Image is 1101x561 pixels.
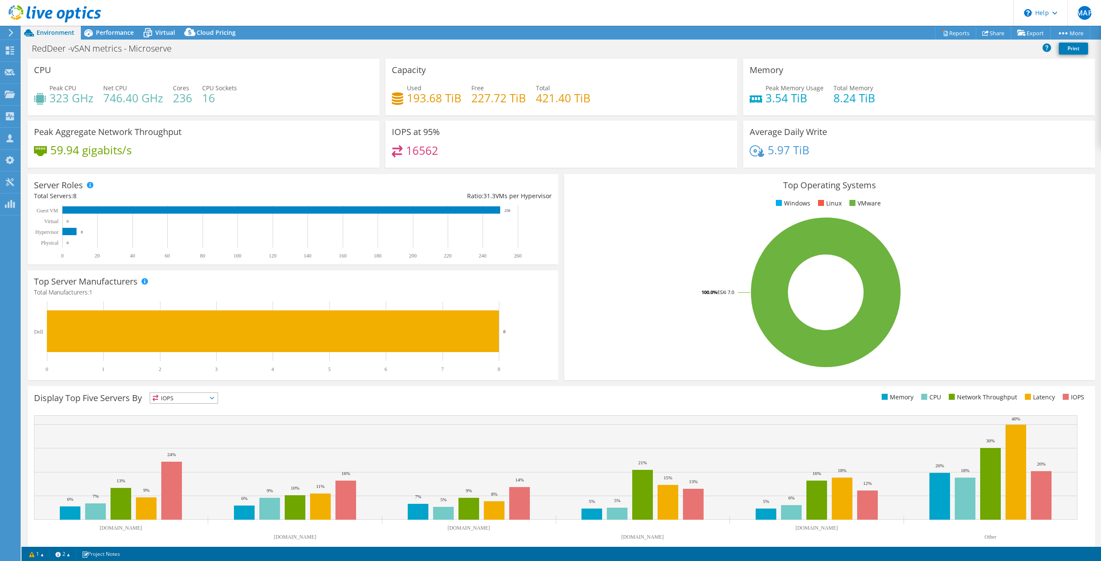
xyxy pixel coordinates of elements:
[1078,6,1092,20] span: MAP
[67,241,69,245] text: 0
[215,366,218,372] text: 3
[117,478,125,483] text: 13%
[155,28,175,37] span: Virtual
[241,496,248,501] text: 6%
[407,84,421,92] span: Used
[498,366,500,372] text: 8
[407,93,461,103] h4: 193.68 TiB
[34,288,552,297] h4: Total Manufacturers:
[291,485,299,490] text: 10%
[638,460,647,465] text: 21%
[267,488,273,493] text: 9%
[812,471,821,476] text: 16%
[46,366,48,372] text: 0
[833,84,873,92] span: Total Memory
[41,240,58,246] text: Physical
[103,84,127,92] span: Net CPU
[73,192,77,200] span: 8
[1061,392,1084,402] li: IOPS
[81,230,83,234] text: 8
[479,253,486,259] text: 240
[409,253,417,259] text: 200
[766,93,824,103] h4: 3.54 TiB
[1037,461,1046,466] text: 20%
[441,366,444,372] text: 7
[768,145,809,155] h4: 5.97 TiB
[374,253,381,259] text: 180
[130,253,135,259] text: 40
[1023,392,1055,402] li: Latency
[466,488,472,493] text: 9%
[788,495,795,500] text: 6%
[1024,9,1032,17] svg: \n
[448,525,490,531] text: [DOMAIN_NAME]
[701,289,717,295] tspan: 100.0%
[167,452,176,457] text: 24%
[293,191,552,201] div: Ratio: VMs per Hypervisor
[35,229,58,235] text: Hypervisor
[271,366,274,372] text: 4
[159,366,161,372] text: 2
[44,218,59,224] text: Virtual
[491,491,498,497] text: 8%
[1011,26,1051,40] a: Export
[750,65,783,75] h3: Memory
[173,93,192,103] h4: 236
[92,494,99,499] text: 7%
[34,329,43,335] text: Dell
[536,93,590,103] h4: 421.40 TiB
[49,93,93,103] h4: 323 GHz
[880,392,913,402] li: Memory
[863,481,872,486] text: 12%
[471,93,526,103] h4: 227.72 TiB
[100,525,142,531] text: [DOMAIN_NAME]
[689,479,698,484] text: 13%
[621,534,664,540] text: [DOMAIN_NAME]
[392,65,426,75] h3: Capacity
[37,208,58,214] text: Guest VM
[143,487,150,493] text: 9%
[384,366,387,372] text: 6
[103,93,163,103] h4: 746.40 GHz
[919,392,941,402] li: CPU
[838,468,846,473] text: 18%
[200,253,205,259] text: 80
[37,28,74,37] span: Environment
[341,471,350,476] text: 16%
[589,499,595,504] text: 5%
[536,84,550,92] span: Total
[483,192,495,200] span: 31.3
[935,463,944,468] text: 20%
[664,475,672,480] text: 15%
[415,494,421,499] text: 7%
[763,499,769,504] text: 5%
[339,253,347,259] text: 160
[947,392,1017,402] li: Network Throughput
[28,44,185,53] h1: RedDeer -vSAN metrics - Microserve
[202,93,237,103] h4: 16
[833,93,875,103] h4: 8.24 TiB
[444,253,452,259] text: 220
[796,525,838,531] text: [DOMAIN_NAME]
[95,253,100,259] text: 20
[67,497,74,502] text: 6%
[49,84,76,92] span: Peak CPU
[34,191,293,201] div: Total Servers:
[1012,416,1020,421] text: 40%
[935,26,976,40] a: Reports
[816,199,842,208] li: Linux
[328,366,331,372] text: 5
[504,208,511,213] text: 250
[571,181,1089,190] h3: Top Operating Systems
[717,289,734,295] tspan: ESXi 7.0
[165,253,170,259] text: 60
[1059,43,1088,55] a: Print
[750,127,827,137] h3: Average Daily Write
[96,28,134,37] span: Performance
[102,366,105,372] text: 1
[76,549,126,559] a: Project Notes
[269,253,277,259] text: 120
[34,181,83,190] h3: Server Roles
[34,277,138,286] h3: Top Server Manufacturers
[406,146,438,155] h4: 16562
